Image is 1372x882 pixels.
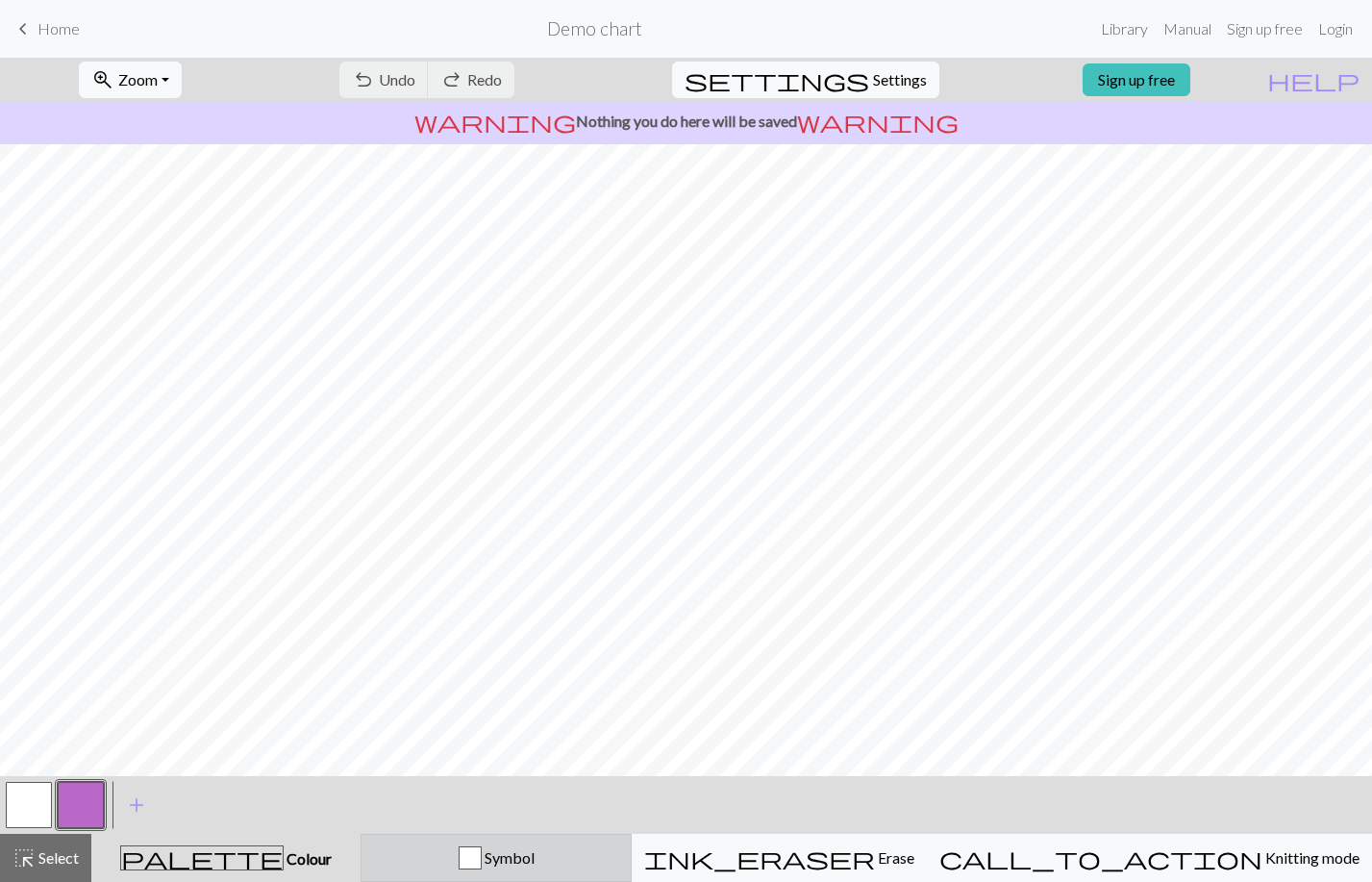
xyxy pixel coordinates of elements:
span: zoom_in [91,66,114,93]
span: warning [414,108,576,135]
span: Zoom [118,70,158,88]
a: Sign up free [1083,63,1190,96]
a: Login [1310,10,1360,48]
button: SettingsSettings [672,62,939,98]
span: add [125,792,148,819]
span: keyboard_arrow_left [12,15,35,42]
button: Zoom [79,62,182,98]
span: Erase [875,848,914,867]
button: Erase [632,834,927,882]
h2: Demo chart [547,17,642,39]
span: warning [797,108,959,135]
span: Select [36,848,79,867]
a: Library [1093,10,1156,48]
span: Settings [873,68,927,91]
span: palette [121,844,283,871]
button: Colour [91,834,361,882]
a: Sign up free [1219,10,1310,48]
button: Symbol [361,834,632,882]
a: Manual [1156,10,1219,48]
span: settings [685,66,869,93]
span: Colour [284,849,332,868]
p: Nothing you do here will be saved [8,110,1364,133]
i: Settings [685,68,869,91]
span: call_to_action [939,844,1262,871]
button: Knitting mode [927,834,1372,882]
span: Knitting mode [1262,848,1360,867]
span: Symbol [482,848,535,867]
span: Home [37,19,80,38]
span: ink_eraser [644,844,875,871]
span: help [1267,66,1360,93]
span: highlight_alt [12,844,36,871]
a: Home [12,13,80,45]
